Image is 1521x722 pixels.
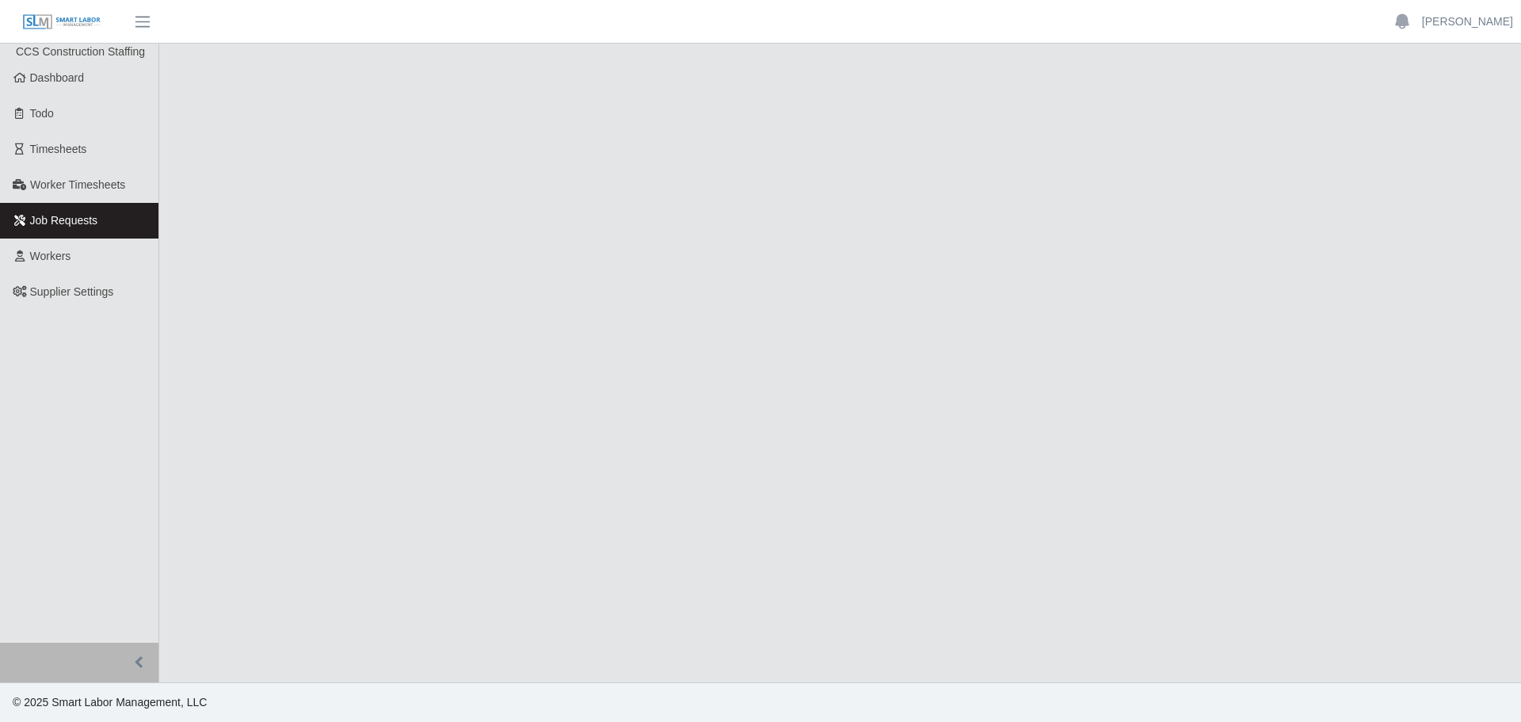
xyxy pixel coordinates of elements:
[30,71,85,84] span: Dashboard
[30,285,114,298] span: Supplier Settings
[30,107,54,120] span: Todo
[1422,13,1513,30] a: [PERSON_NAME]
[16,45,145,58] span: CCS Construction Staffing
[30,214,98,227] span: Job Requests
[13,696,207,709] span: © 2025 Smart Labor Management, LLC
[30,250,71,262] span: Workers
[30,178,125,191] span: Worker Timesheets
[30,143,87,155] span: Timesheets
[22,13,101,31] img: SLM Logo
